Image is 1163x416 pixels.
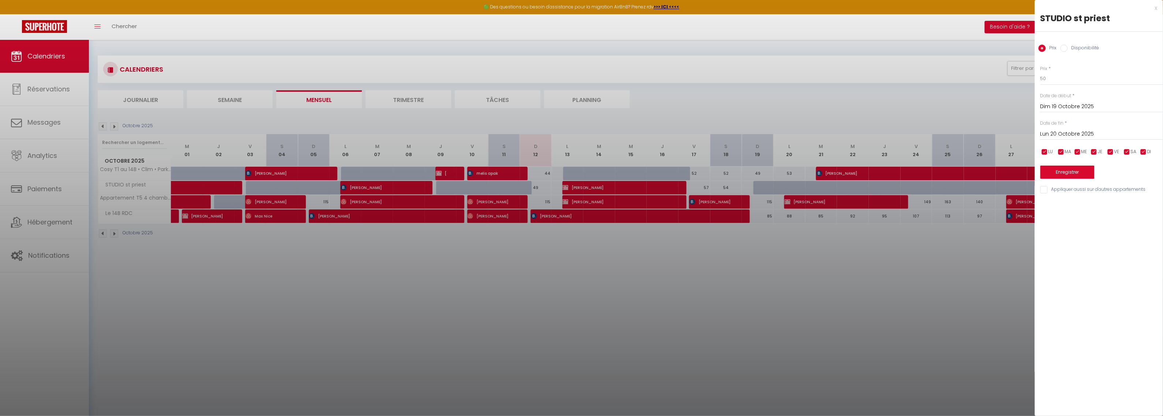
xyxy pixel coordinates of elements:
[1131,148,1137,155] span: SA
[1040,65,1048,72] label: Prix
[1114,148,1119,155] span: VE
[1035,4,1158,12] div: x
[1068,45,1099,53] label: Disponibilité
[1081,148,1087,155] span: ME
[1065,148,1072,155] span: MA
[1098,148,1103,155] span: JE
[1040,166,1095,179] button: Enregistrer
[1147,148,1151,155] span: DI
[1040,92,1072,99] label: Date de début
[1040,120,1064,127] label: Date de fin
[1048,148,1053,155] span: LU
[1046,45,1057,53] label: Prix
[1040,12,1158,24] div: STUDIO st priest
